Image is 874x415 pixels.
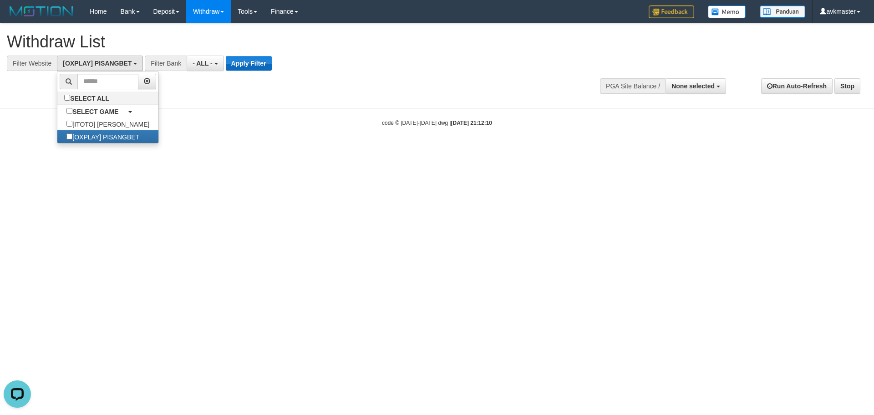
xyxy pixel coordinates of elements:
input: [ITOTO] [PERSON_NAME] [66,121,72,127]
b: SELECT GAME [72,108,118,115]
label: [ITOTO] [PERSON_NAME] [57,118,158,130]
div: PGA Site Balance / [600,78,666,94]
div: Filter Website [7,56,57,71]
label: [OXPLAY] PISANGBET [57,130,148,143]
button: Apply Filter [226,56,272,71]
h1: Withdraw List [7,33,574,51]
img: MOTION_logo.png [7,5,76,18]
span: None selected [671,82,715,90]
input: [OXPLAY] PISANGBET [66,133,72,139]
strong: [DATE] 21:12:10 [451,120,492,126]
label: SELECT ALL [57,92,118,104]
img: Feedback.jpg [649,5,694,18]
a: Run Auto-Refresh [761,78,833,94]
img: panduan.png [760,5,805,18]
a: Stop [834,78,860,94]
button: - ALL - [187,56,224,71]
button: [OXPLAY] PISANGBET [57,56,143,71]
small: code © [DATE]-[DATE] dwg | [382,120,492,126]
span: - ALL - [193,60,213,67]
button: None selected [666,78,726,94]
input: SELECT ALL [64,95,70,101]
input: SELECT GAME [66,108,72,114]
span: [OXPLAY] PISANGBET [63,60,132,67]
img: Button%20Memo.svg [708,5,746,18]
a: SELECT GAME [57,105,158,118]
button: Open LiveChat chat widget [4,4,31,31]
div: Filter Bank [145,56,187,71]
